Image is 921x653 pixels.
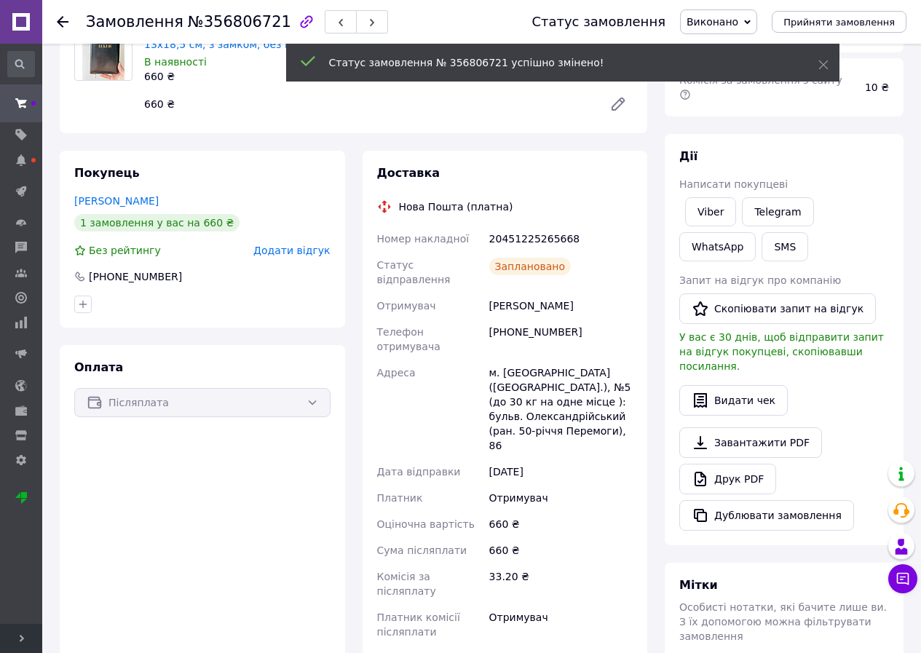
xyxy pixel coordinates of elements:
[377,466,461,478] span: Дата відправки
[377,612,460,638] span: Платник комісії післяплати
[679,578,718,592] span: Мітки
[74,195,159,207] a: [PERSON_NAME]
[679,601,887,642] span: Особисті нотатки, які бачите лише ви. З їх допомогою можна фільтрувати замовлення
[144,69,383,84] div: 660 ₴
[679,500,854,531] button: Дублювати замовлення
[486,319,636,360] div: [PHONE_NUMBER]
[679,149,697,163] span: Дії
[188,13,291,31] span: №356806721
[679,178,788,190] span: Написати покупцеві
[604,90,633,119] a: Редагувати
[89,245,161,256] span: Без рейтингу
[486,293,636,319] div: [PERSON_NAME]
[783,17,895,28] span: Прийняти замовлення
[377,300,436,312] span: Отримувач
[679,74,845,100] span: Комісія за замовлення з сайту
[486,537,636,563] div: 660 ₴
[395,199,517,214] div: Нова Пошта (платна)
[377,326,440,352] span: Телефон отримувача
[377,233,470,245] span: Номер накладної
[87,269,183,284] div: [PHONE_NUMBER]
[138,94,598,114] div: 660 ₴
[856,71,898,103] div: 10 ₴
[57,15,68,29] div: Повернутися назад
[486,563,636,604] div: 33.20 ₴
[82,23,125,80] img: Біблія чорного кольору, 13х18,5 см, з замком, без індексів
[74,214,240,231] div: 1 замовлення у вас на 660 ₴
[377,492,423,504] span: Платник
[144,56,207,68] span: В наявності
[377,259,451,285] span: Статус відправлення
[486,511,636,537] div: 660 ₴
[377,518,475,530] span: Оціночна вартість
[253,245,330,256] span: Додати відгук
[772,11,906,33] button: Прийняти замовлення
[377,166,440,180] span: Доставка
[489,258,572,275] div: Заплановано
[679,385,788,416] button: Видати чек
[742,197,813,226] a: Telegram
[679,293,876,324] button: Скопіювати запит на відгук
[144,24,357,50] a: [DEMOGRAPHIC_DATA] чорного кольору, 13х18,5 см, з замком, без індексів
[486,360,636,459] div: м. [GEOGRAPHIC_DATA] ([GEOGRAPHIC_DATA].), №5 (до 30 кг на одне місце ): бульв. Олександрійський ...
[486,485,636,511] div: Отримувач
[486,604,636,645] div: Отримувач
[329,55,782,70] div: Статус замовлення № 356806721 успішно змінено!
[679,274,841,286] span: Запит на відгук про компанію
[888,564,917,593] button: Чат з покупцем
[377,571,436,597] span: Комісія за післяплату
[531,15,665,29] div: Статус замовлення
[679,331,884,372] span: У вас є 30 днів, щоб відправити запит на відгук покупцеві, скопіювавши посилання.
[679,427,822,458] a: Завантажити PDF
[486,459,636,485] div: [DATE]
[679,232,756,261] a: WhatsApp
[86,13,183,31] span: Замовлення
[762,232,808,261] button: SMS
[486,226,636,252] div: 20451225265668
[74,166,140,180] span: Покупець
[679,464,776,494] a: Друк PDF
[74,360,123,374] span: Оплата
[687,16,738,28] span: Виконано
[377,367,416,379] span: Адреса
[685,197,736,226] a: Viber
[377,545,467,556] span: Сума післяплати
